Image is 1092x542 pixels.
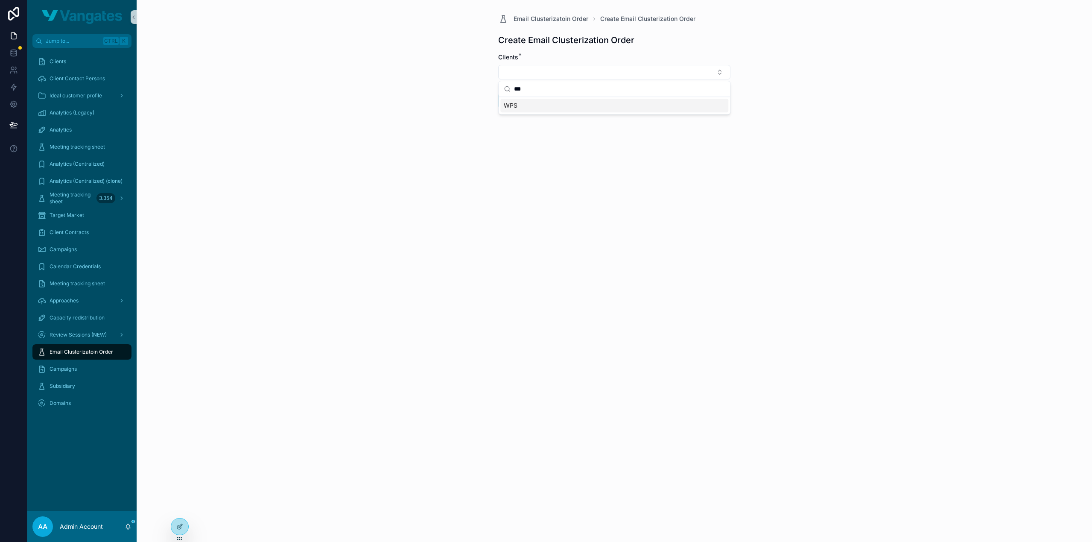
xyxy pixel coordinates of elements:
[50,314,105,321] span: Capacity redistribution
[600,15,695,23] a: Create Email Clusterization Order
[50,75,105,82] span: Client Contact Persons
[96,193,115,203] div: 3.354
[42,10,122,24] img: App logo
[46,38,100,44] span: Jump to...
[32,242,131,257] a: Campaigns
[50,349,113,355] span: Email Clusterizatoin Order
[50,246,77,253] span: Campaigns
[50,331,107,338] span: Review Sessions (NEW)
[498,65,730,79] button: Select Button
[504,101,517,110] span: WPS
[38,521,47,532] span: AA
[498,53,518,61] span: Clients
[32,190,131,206] a: Meeting tracking sheet3.354
[32,259,131,274] a: Calendar Credentials
[32,293,131,308] a: Approaches
[103,37,119,45] span: Ctrl
[60,522,103,531] p: Admin Account
[514,15,588,23] span: Email Clusterizatoin Order
[32,396,131,411] a: Domains
[50,126,72,133] span: Analytics
[50,161,105,167] span: Analytics (Centralized)
[50,366,77,372] span: Campaigns
[32,54,131,69] a: Clients
[32,71,131,86] a: Client Contact Persons
[32,344,131,360] a: Email Clusterizatoin Order
[498,34,634,46] h1: Create Email Clusterization Order
[27,48,137,422] div: scrollable content
[32,208,131,223] a: Target Market
[32,34,131,48] button: Jump to...CtrlK
[32,310,131,325] a: Capacity redistribution
[50,229,89,236] span: Client Contracts
[32,225,131,240] a: Client Contracts
[120,38,127,44] span: K
[50,191,93,205] span: Meeting tracking sheet
[32,105,131,120] a: Analytics (Legacy)
[50,212,84,219] span: Target Market
[50,263,101,270] span: Calendar Credentials
[32,378,131,394] a: Subsidiary
[50,92,102,99] span: Ideal customer profile
[50,297,79,304] span: Approaches
[32,276,131,291] a: Meeting tracking sheet
[32,139,131,155] a: Meeting tracking sheet
[499,97,730,114] div: Suggestions
[50,280,105,287] span: Meeting tracking sheet
[32,327,131,343] a: Review Sessions (NEW)
[32,361,131,377] a: Campaigns
[32,88,131,103] a: Ideal customer profile
[50,58,66,65] span: Clients
[32,173,131,189] a: Analytics (Centralized) (clone)
[498,14,588,24] a: Email Clusterizatoin Order
[50,178,123,185] span: Analytics (Centralized) (clone)
[50,109,94,116] span: Analytics (Legacy)
[50,144,105,150] span: Meeting tracking sheet
[50,383,75,390] span: Subsidiary
[50,400,71,407] span: Domains
[32,156,131,172] a: Analytics (Centralized)
[32,122,131,138] a: Analytics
